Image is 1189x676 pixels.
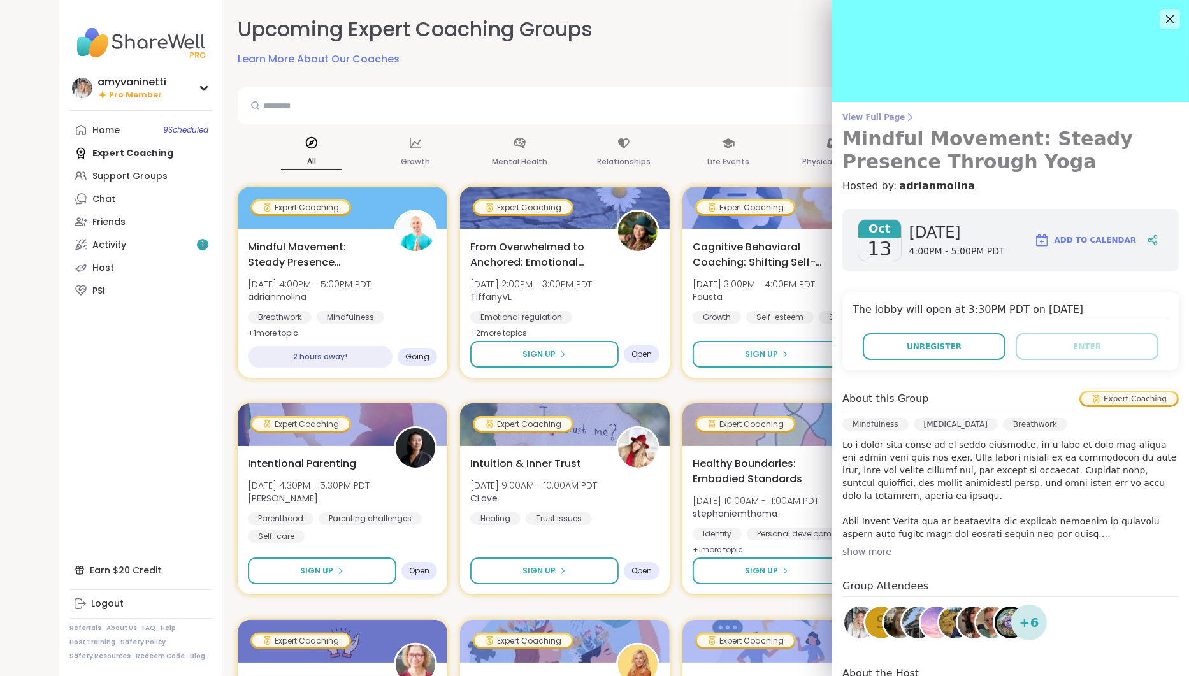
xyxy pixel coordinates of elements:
[842,112,1179,122] span: View Full Page
[858,220,901,238] span: Oct
[92,216,126,229] div: Friends
[939,607,971,638] img: CharityRoss
[618,428,658,468] img: CLove
[69,164,212,187] a: Support Groups
[248,456,356,471] span: Intentional Parenting
[876,610,887,635] span: S
[248,557,396,584] button: Sign Up
[842,418,909,431] div: Mindfulness
[248,492,318,505] b: [PERSON_NAME]
[69,624,101,633] a: Referrals
[1020,613,1039,632] span: + 6
[69,559,212,582] div: Earn $20 Credit
[693,291,723,303] b: Fausta
[693,507,777,520] b: stephaniemthoma
[92,262,114,275] div: Host
[909,245,1005,258] span: 4:00PM - 5:00PM PDT
[995,607,1027,638] img: SelfHealwithLiz
[844,607,876,638] img: amyvaninetti
[69,638,115,647] a: Host Training
[248,311,312,324] div: Breathwork
[884,607,916,638] img: AliciaMarie
[707,154,749,169] p: Life Events
[92,285,105,298] div: PSI
[993,605,1028,640] a: SelfHealwithLiz
[72,78,92,98] img: amyvaninetti
[92,170,168,183] div: Support Groups
[697,635,794,647] div: Expert Coaching
[136,652,185,661] a: Redeem Code
[842,438,1179,540] p: Lo i dolor sita conse ad el seddo eiusmodte, in’u labo et dolo mag aliqua eni admin veni quis nos...
[842,545,1179,558] div: show more
[69,20,212,65] img: ShareWell Nav Logo
[842,112,1179,173] a: View Full PageMindful Movement: Steady Presence Through Yoga
[475,418,572,431] div: Expert Coaching
[92,193,115,206] div: Chat
[693,341,841,368] button: Sign Up
[470,479,597,492] span: [DATE] 9:00AM - 10:00AM PDT
[91,598,124,610] div: Logout
[401,154,430,169] p: Growth
[142,624,155,633] a: FAQ
[631,349,652,359] span: Open
[470,456,581,471] span: Intuition & Inner Trust
[319,512,422,525] div: Parenting challenges
[693,528,742,540] div: Identity
[693,494,819,507] span: [DATE] 10:00AM - 11:00AM PDT
[746,311,814,324] div: Self-esteem
[248,530,305,543] div: Self-care
[396,428,435,468] img: Natasha
[161,624,176,633] a: Help
[405,352,429,362] span: Going
[693,278,815,291] span: [DATE] 3:00PM - 4:00PM PDT
[697,418,794,431] div: Expert Coaching
[842,579,1179,597] h4: Group Attendees
[201,240,204,250] span: 1
[1055,234,1136,246] span: Add to Calendar
[475,201,572,214] div: Expert Coaching
[69,233,212,256] a: Activity1
[1034,233,1049,248] img: ShareWell Logomark
[470,278,592,291] span: [DATE] 2:00PM - 3:00PM PDT
[69,593,212,615] a: Logout
[470,557,619,584] button: Sign Up
[470,341,619,368] button: Sign Up
[863,333,1005,360] button: Unregister
[92,124,120,137] div: Home
[863,605,899,640] a: S
[974,605,1010,640] a: megquinn
[190,652,205,661] a: Blog
[976,607,1008,638] img: megquinn
[120,638,166,647] a: Safety Policy
[523,565,556,577] span: Sign Up
[819,311,874,324] div: Self-love
[248,479,370,492] span: [DATE] 4:30PM - 5:30PM PDT
[69,187,212,210] a: Chat
[907,341,962,352] span: Unregister
[693,240,825,270] span: Cognitive Behavioral Coaching: Shifting Self-Talk
[842,605,878,640] a: amyvaninetti
[252,635,349,647] div: Expert Coaching
[238,52,400,67] a: Learn More About Our Coaches
[802,154,862,169] p: Physical Health
[252,201,349,214] div: Expert Coaching
[693,557,841,584] button: Sign Up
[409,566,429,576] span: Open
[842,178,1179,194] h4: Hosted by:
[842,127,1179,173] h3: Mindful Movement: Steady Presence Through Yoga
[1073,341,1101,352] span: Enter
[69,256,212,279] a: Host
[919,605,955,640] a: CharIotte
[470,311,572,324] div: Emotional regulation
[470,492,498,505] b: CLove
[92,239,126,252] div: Activity
[1028,225,1142,255] button: Add to Calendar
[523,349,556,360] span: Sign Up
[867,238,891,261] span: 13
[396,212,435,251] img: adrianmolina
[317,311,384,324] div: Mindfulness
[69,119,212,141] a: Home9Scheduled
[597,154,651,169] p: Relationships
[470,291,512,303] b: TiffanyVL
[956,605,991,640] a: Suze03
